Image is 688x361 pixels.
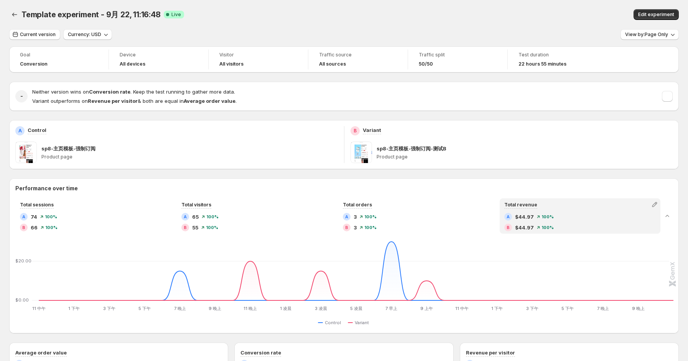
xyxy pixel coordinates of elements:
[354,213,357,221] span: 3
[385,306,397,311] text: 7 早上
[318,318,344,327] button: Control
[120,51,198,68] a: DeviceAll devices
[68,31,101,38] span: Currency: USD
[184,214,187,219] h2: A
[15,185,673,192] h2: Performance over time
[351,142,372,163] img: sp8-主页模板-强制订阅-测试B
[32,89,235,95] span: Neither version wins on . Keep the test running to gather more data.
[244,306,257,311] text: 11 晚上
[638,12,674,18] span: Edit experiment
[542,214,554,219] span: 100 %
[22,225,25,230] h2: B
[354,128,357,134] h2: B
[209,306,221,311] text: 9 晚上
[377,145,446,152] p: sp8-主页模板-强制订阅-测试B
[28,126,46,134] p: Control
[515,213,534,221] span: $44.97
[280,306,291,311] text: 1 凌晨
[319,51,397,68] a: Traffic sourceAll sources
[171,12,181,18] span: Live
[41,145,95,152] p: sp8-主页模板-强制订阅
[348,318,372,327] button: Variant
[634,9,679,20] button: Edit experiment
[662,211,673,221] button: Collapse chart
[377,154,673,160] p: Product page
[45,225,58,230] span: 100 %
[621,29,679,40] button: View by:Page Only
[206,214,219,219] span: 100 %
[315,306,327,311] text: 3 凌晨
[181,202,211,208] span: Total visitors
[20,92,23,100] h2: -
[120,61,145,67] h4: All devices
[9,9,20,20] button: Back
[20,52,98,58] span: Goal
[518,52,597,58] span: Test duration
[32,98,237,104] span: Variant outperforms on & both are equal in .
[41,154,338,160] p: Product page
[350,306,362,311] text: 5 凌晨
[15,142,37,163] img: sp8-主页模板-强制订阅
[466,349,515,356] h3: Revenue per visitor
[192,224,198,231] span: 55
[355,320,369,326] span: Variant
[345,225,348,230] h2: B
[325,320,341,326] span: Control
[561,306,574,311] text: 5 下午
[345,214,348,219] h2: A
[20,31,56,38] span: Current version
[455,306,469,311] text: 11 中午
[632,306,645,311] text: 9 晚上
[504,202,537,208] span: Total revenue
[526,306,538,311] text: 3 下午
[625,31,668,38] span: View by: Page Only
[32,306,46,311] text: 11 中午
[45,214,57,219] span: 100 %
[507,225,510,230] h2: B
[319,61,346,67] h4: All sources
[354,224,357,231] span: 3
[184,225,187,230] h2: B
[491,306,503,311] text: 1 下午
[518,51,597,68] a: Test duration22 hours 55 minutes
[15,349,67,356] h3: Average order value
[419,52,497,58] span: Traffic split
[419,51,497,68] a: Traffic split50/50
[31,213,37,221] span: 74
[240,349,281,356] h3: Conversion rate
[18,128,22,134] h2: A
[9,29,60,40] button: Current version
[68,306,80,311] text: 1 下午
[138,306,151,311] text: 5 下午
[364,225,377,230] span: 100 %
[20,51,98,68] a: GoalConversion
[515,224,534,231] span: $44.97
[63,29,112,40] button: Currency: USD
[363,126,381,134] p: Variant
[20,202,54,208] span: Total sessions
[15,297,29,303] text: $0.00
[542,225,554,230] span: 100 %
[20,61,48,67] span: Conversion
[219,51,297,68] a: VisitorAll visitors
[206,225,218,230] span: 100 %
[89,89,130,95] strong: Conversion rate
[88,98,138,104] strong: Revenue per visitor
[219,61,244,67] h4: All visitors
[420,306,433,311] text: 9 上午
[319,52,397,58] span: Traffic source
[103,306,115,311] text: 3 下午
[507,214,510,219] h2: A
[184,98,235,104] strong: Average order value
[120,52,198,58] span: Device
[192,213,199,221] span: 65
[343,202,372,208] span: Total orders
[364,214,377,219] span: 100 %
[219,52,297,58] span: Visitor
[174,306,186,311] text: 7 晚上
[15,258,31,264] text: $20.00
[22,214,25,219] h2: A
[419,61,433,67] span: 50/50
[518,61,566,67] span: 22 hours 55 minutes
[31,224,38,231] span: 66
